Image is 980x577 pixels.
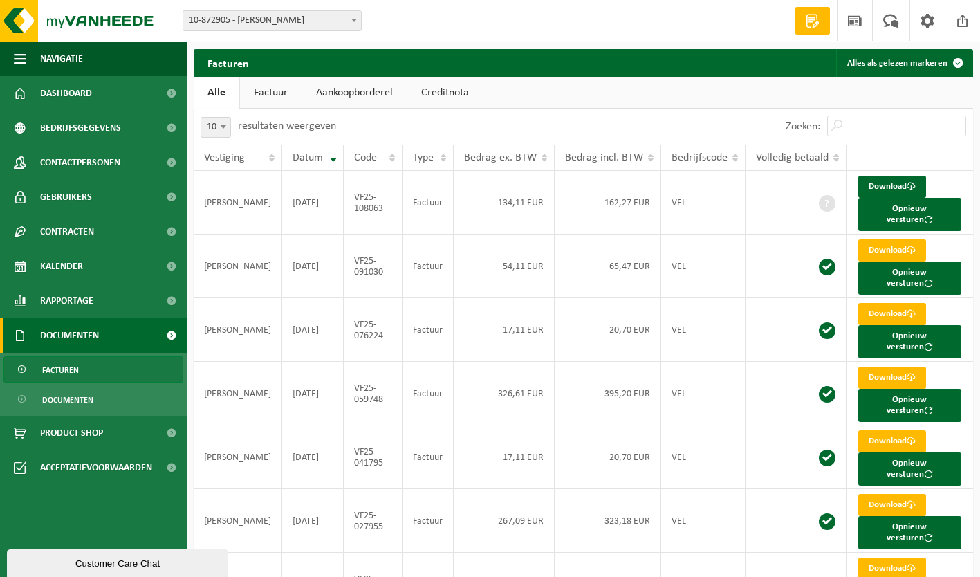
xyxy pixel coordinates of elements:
td: VEL [661,171,746,235]
a: Factuur [240,77,302,109]
td: [PERSON_NAME] [194,298,282,362]
td: [DATE] [282,489,344,553]
td: 54,11 EUR [454,235,555,298]
span: Navigatie [40,42,83,76]
td: VF25-041795 [344,425,403,489]
span: Code [354,152,377,163]
td: [DATE] [282,362,344,425]
td: [PERSON_NAME] [194,235,282,298]
a: Download [858,367,926,389]
span: Datum [293,152,323,163]
td: Factuur [403,489,454,553]
td: VEL [661,235,746,298]
label: resultaten weergeven [238,120,336,131]
a: Download [858,494,926,516]
span: Contactpersonen [40,145,120,180]
td: VF25-076224 [344,298,403,362]
td: [PERSON_NAME] [194,425,282,489]
span: Documenten [40,318,99,353]
span: 10 [201,117,231,138]
iframe: chat widget [7,547,231,577]
button: Opnieuw versturen [858,516,961,549]
td: VF25-027955 [344,489,403,553]
td: VF25-091030 [344,235,403,298]
span: Kalender [40,249,83,284]
td: 395,20 EUR [555,362,661,425]
td: 134,11 EUR [454,171,555,235]
span: Bedrag ex. BTW [464,152,537,163]
a: Alle [194,77,239,109]
td: [PERSON_NAME] [194,489,282,553]
button: Opnieuw versturen [858,452,961,486]
span: Dashboard [40,76,92,111]
td: [DATE] [282,171,344,235]
td: Factuur [403,362,454,425]
td: Factuur [403,171,454,235]
span: Type [413,152,434,163]
span: Product Shop [40,416,103,450]
td: [PERSON_NAME] [194,362,282,425]
td: 326,61 EUR [454,362,555,425]
span: 10-872905 - GHYSEL SVEN - ICHTEGEM [183,10,362,31]
span: Gebruikers [40,180,92,214]
td: Factuur [403,425,454,489]
td: 65,47 EUR [555,235,661,298]
button: Opnieuw versturen [858,198,961,231]
label: Zoeken: [786,121,820,132]
span: Bedrijfscode [672,152,728,163]
button: Opnieuw versturen [858,325,961,358]
a: Documenten [3,386,183,412]
td: 20,70 EUR [555,298,661,362]
td: Factuur [403,235,454,298]
td: 267,09 EUR [454,489,555,553]
span: Documenten [42,387,93,413]
a: Aankoopborderel [302,77,407,109]
td: VEL [661,425,746,489]
span: 10 [201,118,230,137]
td: [DATE] [282,425,344,489]
span: Volledig betaald [756,152,829,163]
span: Bedrag incl. BTW [565,152,643,163]
span: Bedrijfsgegevens [40,111,121,145]
span: Acceptatievoorwaarden [40,450,152,485]
h2: Facturen [194,49,263,76]
td: VEL [661,489,746,553]
td: VF25-059748 [344,362,403,425]
button: Opnieuw versturen [858,262,961,295]
td: 20,70 EUR [555,425,661,489]
span: Rapportage [40,284,93,318]
td: [DATE] [282,298,344,362]
td: Factuur [403,298,454,362]
span: Vestiging [204,152,245,163]
td: 162,27 EUR [555,171,661,235]
td: 17,11 EUR [454,425,555,489]
button: Opnieuw versturen [858,389,961,422]
a: Download [858,303,926,325]
a: Download [858,430,926,452]
span: Contracten [40,214,94,249]
td: [DATE] [282,235,344,298]
a: Facturen [3,356,183,383]
td: VEL [661,298,746,362]
td: VEL [661,362,746,425]
td: 17,11 EUR [454,298,555,362]
td: [PERSON_NAME] [194,171,282,235]
span: 10-872905 - GHYSEL SVEN - ICHTEGEM [183,11,361,30]
td: VF25-108063 [344,171,403,235]
a: Download [858,239,926,262]
a: Download [858,176,926,198]
a: Creditnota [407,77,483,109]
td: 323,18 EUR [555,489,661,553]
button: Alles als gelezen markeren [836,49,972,77]
span: Facturen [42,357,79,383]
